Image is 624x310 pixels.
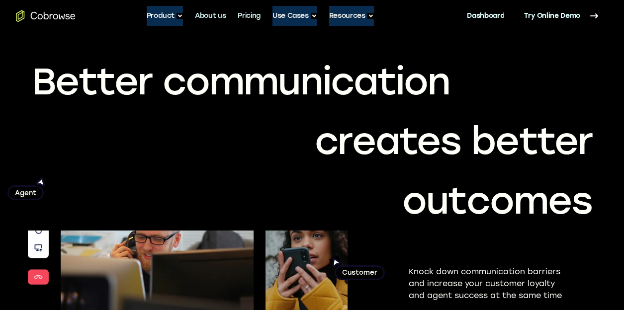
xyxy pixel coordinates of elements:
[16,10,76,22] a: Go to the home page
[315,119,592,163] span: creates better
[402,178,592,223] span: outcomes
[147,6,183,26] button: Product
[467,6,504,26] a: Dashboard
[409,266,571,302] p: Knock down communication barriers and increase your customer loyalty and agent success at the sam...
[329,6,374,26] button: Resources
[516,6,608,26] a: Try Online Demo
[272,6,317,26] button: Use Cases
[195,6,226,26] a: About us
[32,59,450,104] span: Better communication
[238,6,261,26] a: Pricing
